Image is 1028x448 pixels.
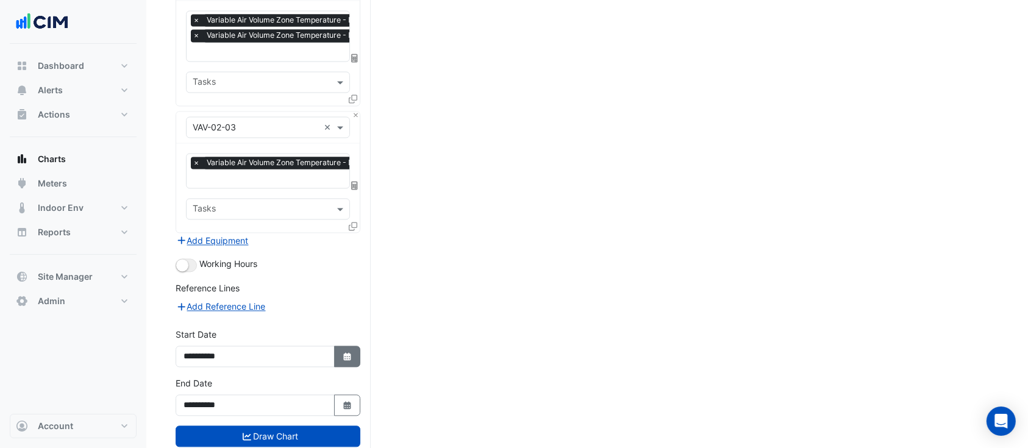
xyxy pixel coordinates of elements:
button: Admin [10,289,137,313]
span: Site Manager [38,271,93,283]
span: Alerts [38,84,63,96]
button: Actions [10,102,137,127]
button: Add Reference Line [176,299,266,313]
button: Dashboard [10,54,137,78]
span: × [191,14,202,26]
span: Variable Air Volume Zone Temperature - L03 (NABERS IE), VAV-03-02A-01 [204,14,499,26]
button: Site Manager [10,265,137,289]
app-icon: Admin [16,295,28,307]
div: Tasks [191,75,216,91]
button: Reports [10,220,137,244]
span: Clone Favourites and Tasks from this Equipment to other Equipment [349,221,357,231]
fa-icon: Select Date [342,400,353,410]
app-icon: Charts [16,153,28,165]
span: Charts [38,153,66,165]
span: Account [38,420,73,432]
button: Meters [10,171,137,196]
button: Close [352,112,360,119]
app-icon: Alerts [16,84,28,96]
span: × [191,29,202,41]
span: Choose Function [349,180,360,190]
button: Account [10,414,137,438]
span: Clear [324,121,334,133]
span: Reports [38,226,71,238]
button: Draw Chart [176,425,360,447]
div: Tasks [191,202,216,218]
app-icon: Meters [16,177,28,190]
button: Alerts [10,78,137,102]
label: End Date [176,377,212,389]
span: Meters [38,177,67,190]
label: Start Date [176,328,216,341]
span: Variable Air Volume Zone Temperature - L03 (NABERS IE), VAV-03-02A-02 [204,29,500,41]
app-icon: Actions [16,108,28,121]
button: Add Equipment [176,233,249,247]
span: Actions [38,108,70,121]
button: Indoor Env [10,196,137,220]
span: Admin [38,295,65,307]
fa-icon: Select Date [342,351,353,361]
app-icon: Site Manager [16,271,28,283]
span: Variable Air Volume Zone Temperature - L02, VAV-02-03-01 [204,157,419,169]
app-icon: Dashboard [16,60,28,72]
app-icon: Reports [16,226,28,238]
button: Charts [10,147,137,171]
span: Choose Function [349,53,360,63]
label: Reference Lines [176,282,240,294]
span: Working Hours [199,258,257,269]
app-icon: Indoor Env [16,202,28,214]
span: × [191,157,202,169]
img: Company Logo [15,10,70,34]
div: Open Intercom Messenger [987,407,1016,436]
span: Dashboard [38,60,84,72]
span: Clone Favourites and Tasks from this Equipment to other Equipment [349,94,357,104]
span: Indoor Env [38,202,84,214]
